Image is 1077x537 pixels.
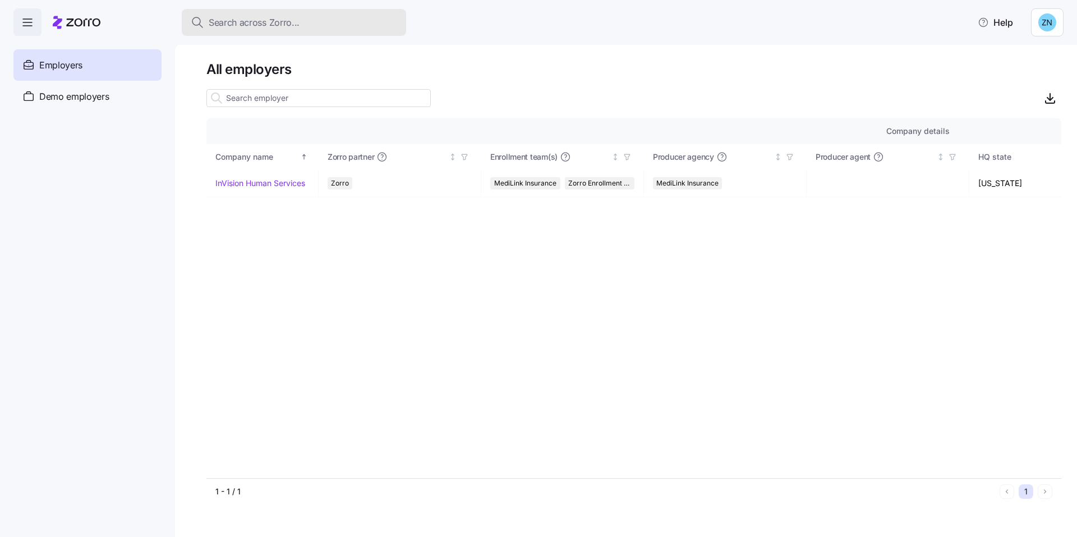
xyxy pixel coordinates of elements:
[206,144,319,170] th: Company nameSorted ascending
[206,89,431,107] input: Search employer
[331,177,349,189] span: Zorro
[328,151,374,163] span: Zorro partner
[653,151,714,163] span: Producer agency
[215,151,298,163] div: Company name
[494,177,556,189] span: MediLink Insurance
[656,177,719,189] span: MediLink Insurance
[969,11,1022,34] button: Help
[13,81,162,112] a: Demo employers
[215,486,995,497] div: 1 - 1 / 1
[644,144,807,170] th: Producer agencyNot sorted
[978,16,1013,29] span: Help
[13,49,162,81] a: Employers
[1038,13,1056,31] img: 5c518db9dac3a343d5b258230af867d6
[807,144,969,170] th: Producer agentNot sorted
[1038,484,1052,499] button: Next page
[39,90,109,104] span: Demo employers
[611,153,619,161] div: Not sorted
[39,58,82,72] span: Employers
[300,153,308,161] div: Sorted ascending
[937,153,945,161] div: Not sorted
[1019,484,1033,499] button: 1
[206,61,1061,78] h1: All employers
[816,151,871,163] span: Producer agent
[215,178,305,189] a: InVision Human Services
[481,144,644,170] th: Enrollment team(s)Not sorted
[568,177,632,189] span: Zorro Enrollment Team
[1000,484,1014,499] button: Previous page
[319,144,481,170] th: Zorro partnerNot sorted
[449,153,457,161] div: Not sorted
[209,16,300,30] span: Search across Zorro...
[182,9,406,36] button: Search across Zorro...
[490,151,558,163] span: Enrollment team(s)
[774,153,782,161] div: Not sorted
